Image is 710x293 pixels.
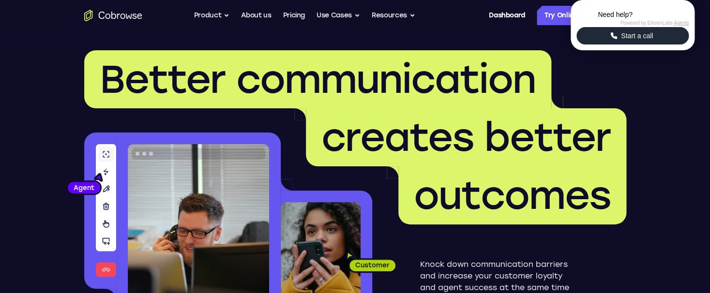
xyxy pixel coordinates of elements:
[241,6,271,25] a: About us
[414,172,611,219] span: outcomes
[489,6,525,25] a: Dashboard
[100,56,536,103] span: Better communication
[537,6,626,25] a: Try Online Demo
[372,6,415,25] button: Resources
[283,6,305,25] a: Pricing
[84,10,142,21] a: Go to the home page
[317,6,360,25] button: Use Cases
[194,6,230,25] button: Product
[321,114,611,161] span: creates better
